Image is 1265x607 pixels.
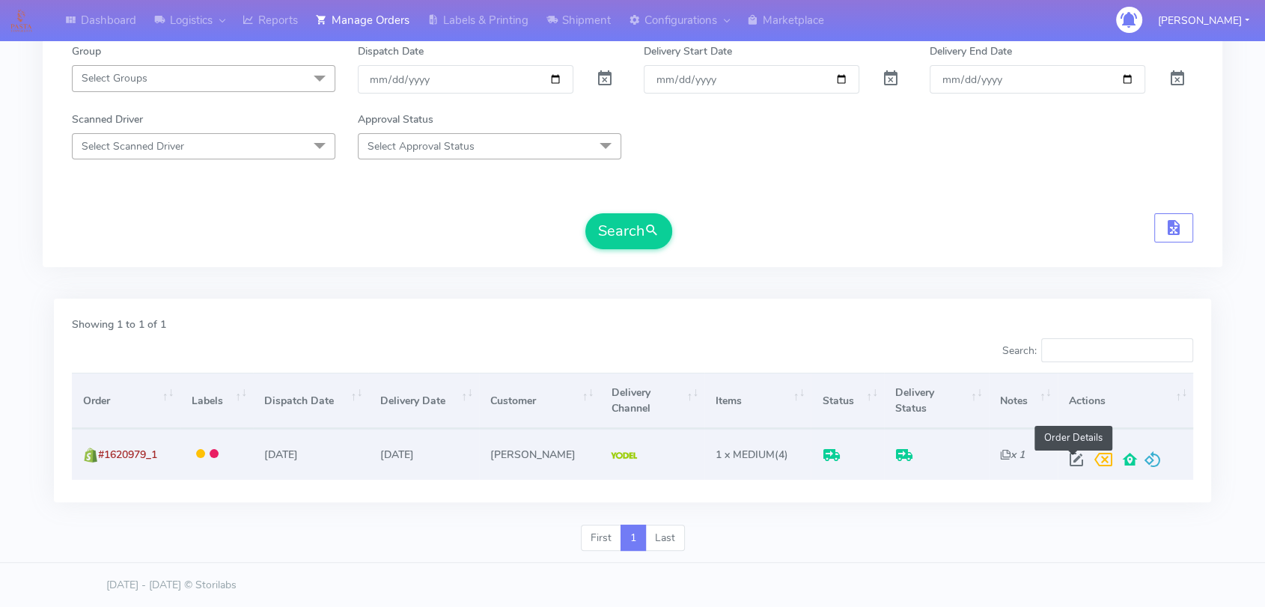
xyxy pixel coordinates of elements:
[930,43,1012,59] label: Delivery End Date
[358,43,424,59] label: Dispatch Date
[253,373,368,429] th: Dispatch Date: activate to sort column ascending
[98,448,157,462] span: #1620979_1
[82,71,147,85] span: Select Groups
[1002,338,1193,362] label: Search:
[368,429,479,479] td: [DATE]
[716,448,775,462] span: 1 x MEDIUM
[358,112,433,127] label: Approval Status
[1147,5,1261,36] button: [PERSON_NAME]
[704,373,811,429] th: Items: activate to sort column ascending
[716,448,788,462] span: (4)
[621,525,646,552] a: 1
[72,43,101,59] label: Group
[989,373,1058,429] th: Notes: activate to sort column ascending
[72,112,143,127] label: Scanned Driver
[884,373,989,429] th: Delivery Status: activate to sort column ascending
[72,317,166,332] label: Showing 1 to 1 of 1
[83,448,98,463] img: shopify.png
[479,373,600,429] th: Customer: activate to sort column ascending
[1058,373,1193,429] th: Actions: activate to sort column ascending
[368,139,475,153] span: Select Approval Status
[611,452,637,460] img: Yodel
[644,43,732,59] label: Delivery Start Date
[72,373,180,429] th: Order: activate to sort column ascending
[585,213,672,249] button: Search
[600,373,704,429] th: Delivery Channel: activate to sort column ascending
[811,373,883,429] th: Status: activate to sort column ascending
[1000,448,1025,462] i: x 1
[82,139,184,153] span: Select Scanned Driver
[368,373,479,429] th: Delivery Date: activate to sort column ascending
[479,429,600,479] td: [PERSON_NAME]
[1041,338,1193,362] input: Search:
[253,429,368,479] td: [DATE]
[180,373,253,429] th: Labels: activate to sort column ascending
